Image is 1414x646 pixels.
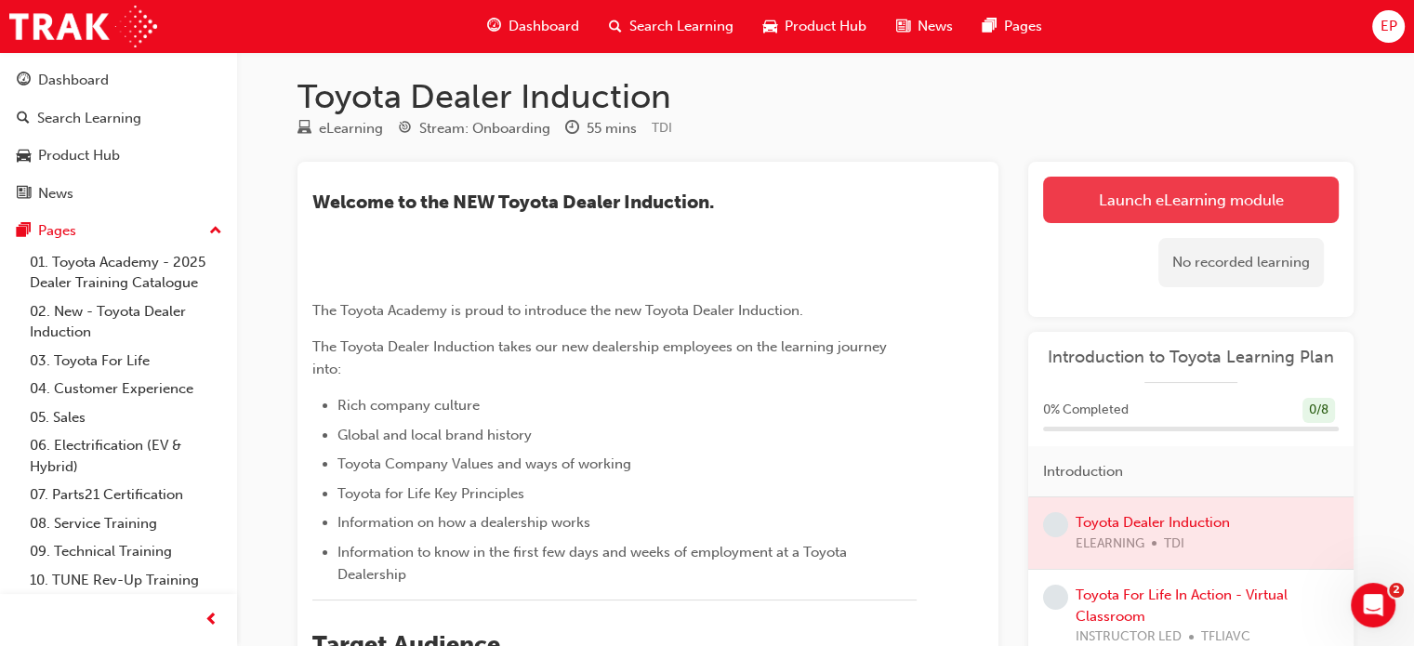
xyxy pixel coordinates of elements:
[419,118,550,139] div: Stream: Onboarding
[509,16,579,37] span: Dashboard
[22,537,230,566] a: 09. Technical Training
[1043,585,1068,610] span: learningRecordVerb_NONE-icon
[7,63,230,98] a: Dashboard
[7,214,230,248] button: Pages
[587,118,637,139] div: 55 mins
[398,117,550,140] div: Stream
[297,76,1354,117] h1: Toyota Dealer Induction
[17,223,31,240] span: pages-icon
[337,514,590,531] span: Information on how a dealership works
[205,609,218,632] span: prev-icon
[312,302,803,319] span: The Toyota Academy is proud to introduce the new Toyota Dealer Induction.
[1351,583,1395,627] iframe: Intercom live chat
[1004,16,1042,37] span: Pages
[1043,347,1339,368] a: Introduction to Toyota Learning Plan
[337,397,480,414] span: Rich company culture
[629,16,733,37] span: Search Learning
[487,15,501,38] span: guage-icon
[1076,587,1288,625] a: Toyota For Life In Action - Virtual Classroom
[1043,400,1129,421] span: 0 % Completed
[22,248,230,297] a: 01. Toyota Academy - 2025 Dealer Training Catalogue
[1043,177,1339,223] a: Launch eLearning module
[22,431,230,481] a: 06. Electrification (EV & Hybrid)
[9,6,157,47] img: Trak
[398,121,412,138] span: target-icon
[968,7,1057,46] a: pages-iconPages
[22,297,230,347] a: 02. New - Toyota Dealer Induction
[472,7,594,46] a: guage-iconDashboard
[983,15,997,38] span: pages-icon
[22,403,230,432] a: 05. Sales
[38,70,109,91] div: Dashboard
[1043,512,1068,537] span: learningRecordVerb_NONE-icon
[37,108,141,129] div: Search Learning
[1389,583,1404,598] span: 2
[748,7,881,46] a: car-iconProduct Hub
[1372,10,1405,43] button: EP
[319,118,383,139] div: eLearning
[1158,238,1324,287] div: No recorded learning
[337,485,524,502] span: Toyota for Life Key Principles
[918,16,953,37] span: News
[337,544,851,583] span: Information to know in the first few days and weeks of employment at a Toyota Dealership
[22,481,230,509] a: 07. Parts21 Certification
[22,347,230,376] a: 03. Toyota For Life
[312,191,714,213] span: ​Welcome to the NEW Toyota Dealer Induction.
[896,15,910,38] span: news-icon
[7,101,230,136] a: Search Learning
[594,7,748,46] a: search-iconSearch Learning
[1380,16,1396,37] span: EP
[337,455,631,472] span: Toyota Company Values and ways of working
[7,138,230,173] a: Product Hub
[17,186,31,203] span: news-icon
[652,120,672,136] span: Learning resource code
[7,177,230,211] a: News
[297,117,383,140] div: Type
[22,566,230,595] a: 10. TUNE Rev-Up Training
[7,59,230,214] button: DashboardSearch LearningProduct HubNews
[17,111,30,127] span: search-icon
[785,16,866,37] span: Product Hub
[565,117,637,140] div: Duration
[209,219,222,244] span: up-icon
[565,121,579,138] span: clock-icon
[1302,398,1335,423] div: 0 / 8
[17,73,31,89] span: guage-icon
[337,427,532,443] span: Global and local brand history
[312,338,891,377] span: The Toyota Dealer Induction takes our new dealership employees on the learning journey into:
[38,145,120,166] div: Product Hub
[609,15,622,38] span: search-icon
[763,15,777,38] span: car-icon
[1043,461,1123,482] span: Introduction
[17,148,31,165] span: car-icon
[297,121,311,138] span: learningResourceType_ELEARNING-icon
[22,509,230,538] a: 08. Service Training
[22,375,230,403] a: 04. Customer Experience
[38,183,73,204] div: News
[38,220,76,242] div: Pages
[881,7,968,46] a: news-iconNews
